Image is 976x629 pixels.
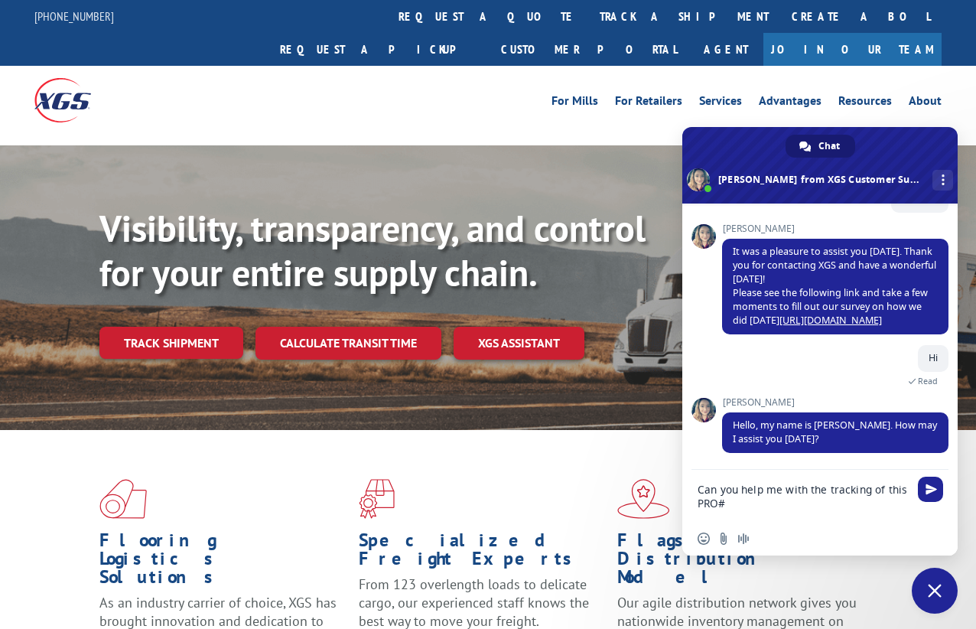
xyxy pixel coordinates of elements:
[717,533,730,545] span: Send a file
[722,223,948,234] span: [PERSON_NAME]
[722,397,948,408] span: [PERSON_NAME]
[490,33,688,66] a: Customer Portal
[759,95,821,112] a: Advantages
[733,245,936,327] span: It was a pleasure to assist you [DATE]. Thank you for contacting XGS and have a wonderful [DATE]!...
[733,419,937,445] span: Hello, my name is [PERSON_NAME]. How may I assist you [DATE]?
[99,204,646,296] b: Visibility, transparency, and control for your entire supply chain.
[255,327,441,360] a: Calculate transit time
[617,479,670,519] img: xgs-icon-flagship-distribution-model-red
[699,95,742,112] a: Services
[99,531,347,594] h1: Flooring Logistics Solutions
[737,533,750,545] span: Audio message
[929,351,938,364] span: Hi
[779,314,882,327] a: [URL][DOMAIN_NAME]
[34,8,114,24] a: [PHONE_NUMBER]
[615,95,682,112] a: For Retailers
[698,533,710,545] span: Insert an emoji
[551,95,598,112] a: For Mills
[99,479,147,519] img: xgs-icon-total-supply-chain-intelligence-red
[359,531,607,575] h1: Specialized Freight Experts
[912,568,958,614] a: Close chat
[786,135,855,158] a: Chat
[763,33,942,66] a: Join Our Team
[698,470,912,522] textarea: Compose your message...
[688,33,763,66] a: Agent
[909,95,942,112] a: About
[617,531,865,594] h1: Flagship Distribution Model
[454,327,584,360] a: XGS ASSISTANT
[359,479,395,519] img: xgs-icon-focused-on-flooring-red
[838,95,892,112] a: Resources
[918,477,943,502] span: Send
[99,327,243,359] a: Track shipment
[918,376,938,386] span: Read
[268,33,490,66] a: Request a pickup
[818,135,840,158] span: Chat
